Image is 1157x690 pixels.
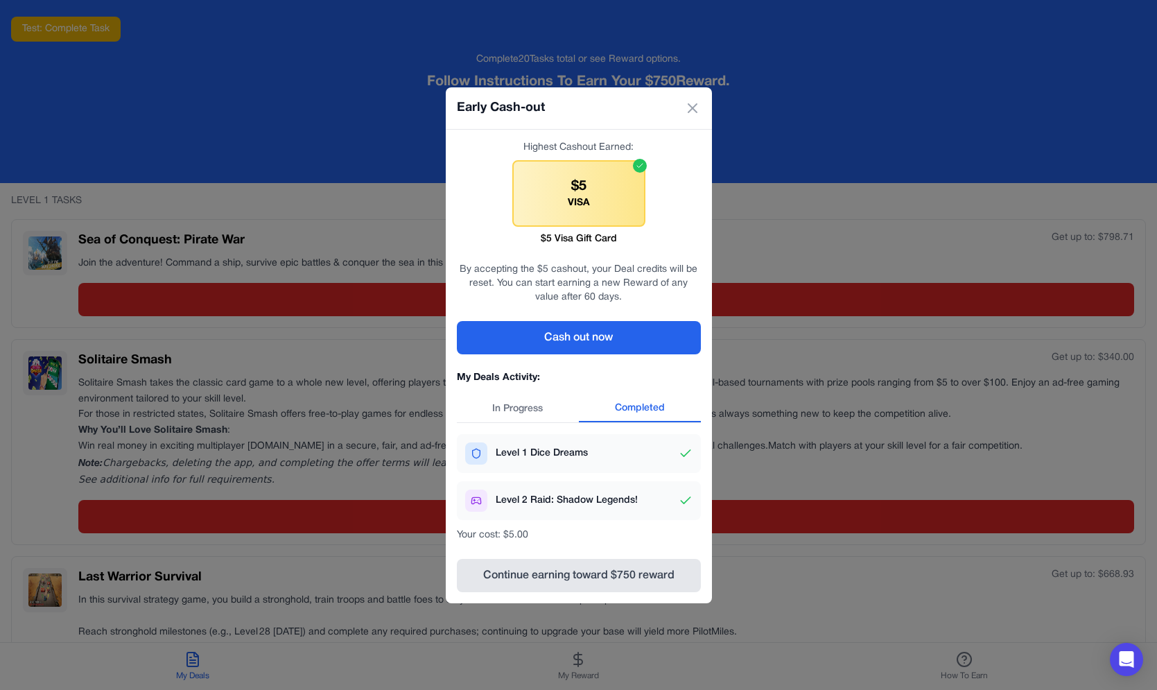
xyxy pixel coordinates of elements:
[457,528,701,542] div: Your cost: $ 5.00
[457,321,701,354] button: Cash out now
[457,559,701,592] button: Continue earning toward $750 reward
[457,141,701,155] div: Highest Cashout Earned:
[457,396,579,422] button: In Progress
[579,396,701,422] button: Completed
[457,371,701,385] h3: My Deals Activity:
[1110,643,1143,676] div: Open Intercom Messenger
[496,447,588,460] span: Level 1 Dice Dreams
[571,177,586,196] div: $5
[457,98,545,118] h2: Early Cash-out
[568,196,590,210] div: VISA
[496,494,638,508] span: Level 2 Raid: Shadow Legends!
[457,232,701,246] div: $5 Visa Gift Card
[457,263,701,304] div: By accepting the $5 cashout, your Deal credits will be reset. You can start earning a new Reward ...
